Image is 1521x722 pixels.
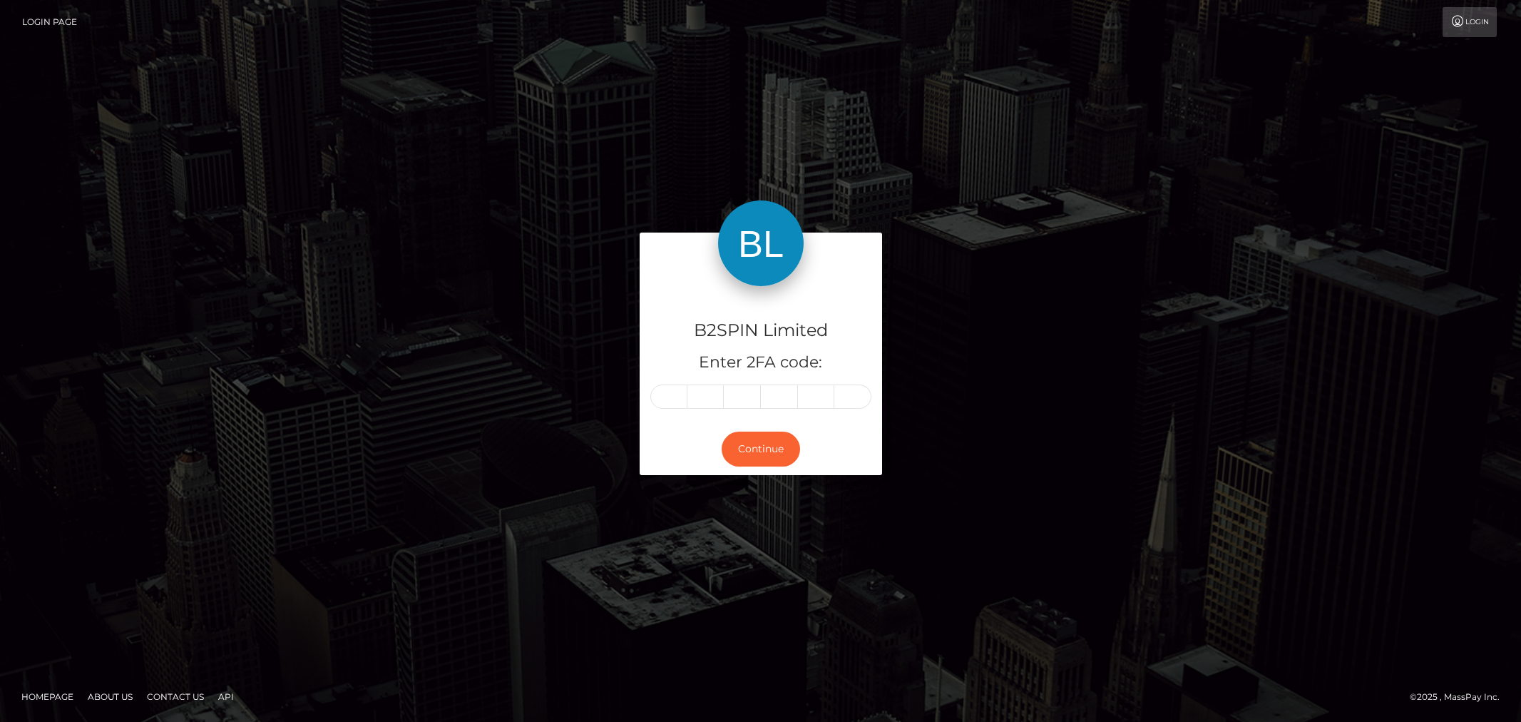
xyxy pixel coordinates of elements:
[722,432,800,467] button: Continue
[650,352,871,374] h5: Enter 2FA code:
[212,686,240,708] a: API
[1410,689,1510,705] div: © 2025 , MassPay Inc.
[650,318,871,343] h4: B2SPIN Limited
[1443,7,1497,37] a: Login
[718,200,804,286] img: B2SPIN Limited
[141,686,210,708] a: Contact Us
[82,686,138,708] a: About Us
[22,7,77,37] a: Login Page
[16,686,79,708] a: Homepage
